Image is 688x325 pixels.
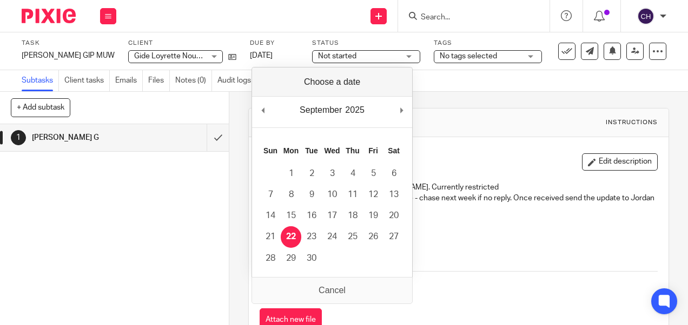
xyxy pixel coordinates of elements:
button: 13 [383,184,404,205]
button: 20 [383,205,404,226]
div: 1 [11,130,26,145]
a: Files [148,70,170,91]
button: 27 [383,226,404,247]
button: 19 [363,205,383,226]
button: 17 [322,205,342,226]
input: Search [420,13,517,23]
button: 6 [383,163,404,184]
button: 14 [260,205,281,226]
label: Client [128,39,236,48]
p: 21/08 - CH chased AVIVA for MUW update [260,215,657,226]
div: September [298,102,343,118]
div: 2025 [343,102,366,118]
span: Gide Loyrette Nouel LLP [134,52,217,60]
abbr: Monday [283,146,299,155]
button: 1 [281,163,301,184]
button: 15 [281,205,301,226]
button: 12 [363,184,383,205]
span: Not started [318,52,356,60]
button: 10 [322,184,342,205]
span: There are no files attached to this task. [260,281,391,288]
button: 25 [342,226,363,247]
p: 13/08 - CH emailed AVIVA for an MUW update - chase next week if no reply. Once received send the ... [260,193,657,215]
button: Edit description [582,153,658,171]
div: Instructions [606,118,658,127]
button: 21 [260,226,281,247]
a: Subtasks [22,70,59,91]
abbr: Sunday [263,146,277,155]
button: 3 [322,163,342,184]
button: + Add subtask [11,98,70,117]
abbr: Wednesday [324,146,340,155]
abbr: Saturday [388,146,400,155]
button: 22 [281,226,301,247]
label: Task [22,39,115,48]
img: svg%3E [637,8,654,25]
button: 4 [342,163,363,184]
button: 2 [301,163,322,184]
button: 11 [342,184,363,205]
p: 11/07 - CH sent MUW chaser to [PERSON_NAME]. Currently restricted [260,182,657,193]
span: [DATE] [250,52,273,59]
h1: [PERSON_NAME] G [32,130,141,146]
button: 7 [260,184,281,205]
button: 23 [301,226,322,247]
button: 8 [281,184,301,205]
label: Tags [434,39,542,48]
button: 24 [322,226,342,247]
div: [PERSON_NAME] GIP MUW [22,50,115,61]
abbr: Thursday [346,146,359,155]
label: Status [312,39,420,48]
button: 30 [301,248,322,269]
button: 9 [301,184,322,205]
button: 26 [363,226,383,247]
button: 28 [260,248,281,269]
button: 5 [363,163,383,184]
a: Emails [115,70,143,91]
label: Due by [250,39,299,48]
a: Audit logs [217,70,256,91]
img: Pixie [22,9,76,23]
span: No tags selected [440,52,497,60]
abbr: Tuesday [305,146,318,155]
div: R Segoviano-Johnstone GIP MUW [22,50,115,61]
button: Previous Month [257,102,268,118]
button: Next Month [396,102,407,118]
a: Client tasks [64,70,110,91]
abbr: Friday [368,146,378,155]
a: Notes (0) [175,70,212,91]
button: 16 [301,205,322,226]
button: 29 [281,248,301,269]
button: 18 [342,205,363,226]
